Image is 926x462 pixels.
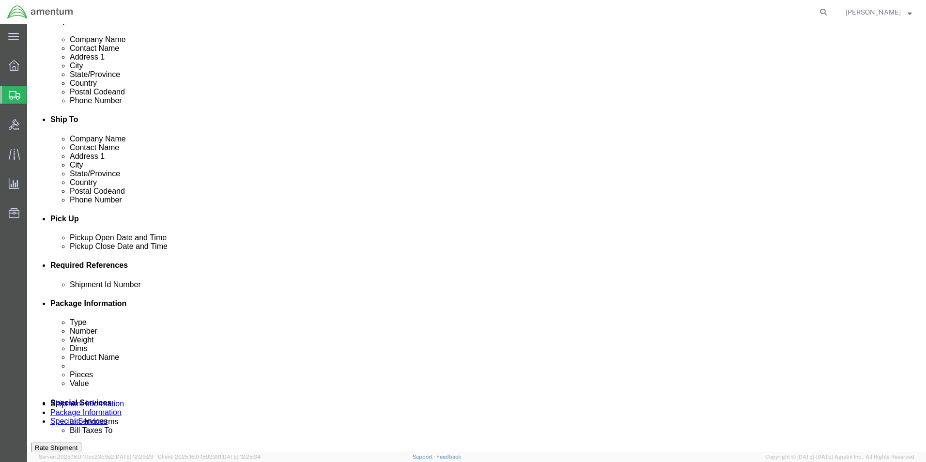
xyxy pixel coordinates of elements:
[845,6,912,18] button: [PERSON_NAME]
[765,453,914,461] span: Copyright © [DATE]-[DATE] Agistix Inc., All Rights Reserved
[413,454,437,460] a: Support
[846,7,901,17] span: Dewayne Jennings
[221,454,261,460] span: [DATE] 12:25:34
[27,24,926,452] iframe: FS Legacy Container
[39,454,154,460] span: Server: 2025.16.0-1ffcc23b9e2
[7,5,74,19] img: logo
[436,454,461,460] a: Feedback
[114,454,154,460] span: [DATE] 12:29:29
[158,454,261,460] span: Client: 2025.16.0-1592391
